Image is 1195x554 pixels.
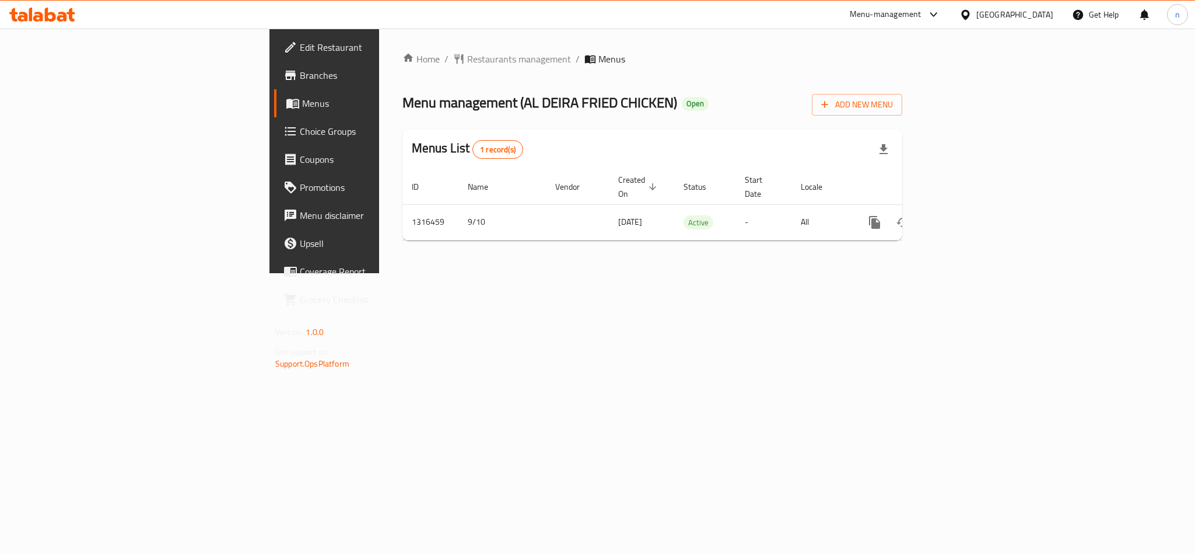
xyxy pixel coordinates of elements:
span: Menu disclaimer [300,208,460,222]
span: Vendor [555,180,595,194]
table: enhanced table [402,169,982,241]
div: Active [684,215,713,229]
a: Upsell [274,229,469,257]
span: ID [412,180,434,194]
span: Menus [302,96,460,110]
span: [DATE] [618,214,642,229]
div: [GEOGRAPHIC_DATA] [976,8,1053,21]
span: Locale [801,180,837,194]
div: Open [682,97,709,111]
span: Promotions [300,180,460,194]
div: Total records count [472,140,523,159]
span: Menus [598,52,625,66]
td: 9/10 [458,204,546,240]
a: Menus [274,89,469,117]
span: Menu management ( AL DEIRA FRIED CHICKEN ) [402,89,677,116]
span: Version: [275,325,304,340]
button: more [861,208,889,236]
a: Choice Groups [274,117,469,145]
h2: Menus List [412,140,523,159]
a: Branches [274,61,469,89]
li: / [576,52,580,66]
nav: breadcrumb [402,52,902,66]
span: Add New Menu [821,97,893,112]
a: Edit Restaurant [274,33,469,61]
span: Status [684,180,721,194]
button: Change Status [889,208,917,236]
span: Active [684,216,713,229]
span: Coverage Report [300,264,460,278]
span: Name [468,180,503,194]
span: Created On [618,173,660,201]
div: Menu-management [850,8,921,22]
span: 1.0.0 [306,325,324,340]
th: Actions [851,169,982,205]
span: Upsell [300,236,460,250]
a: Restaurants management [453,52,571,66]
span: Edit Restaurant [300,40,460,54]
a: Coverage Report [274,257,469,285]
span: Choice Groups [300,124,460,138]
span: Start Date [745,173,777,201]
span: Coupons [300,152,460,166]
span: Get support on: [275,344,329,360]
td: - [735,204,791,240]
a: Menu disclaimer [274,201,469,229]
a: Support.OpsPlatform [275,356,349,371]
span: Restaurants management [467,52,571,66]
td: All [791,204,851,240]
span: Open [682,99,709,109]
a: Coupons [274,145,469,173]
a: Promotions [274,173,469,201]
span: n [1175,8,1180,21]
button: Add New Menu [812,94,902,116]
a: Grocery Checklist [274,285,469,313]
span: Branches [300,68,460,82]
div: Export file [870,135,898,163]
span: Grocery Checklist [300,292,460,306]
span: 1 record(s) [473,144,523,155]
